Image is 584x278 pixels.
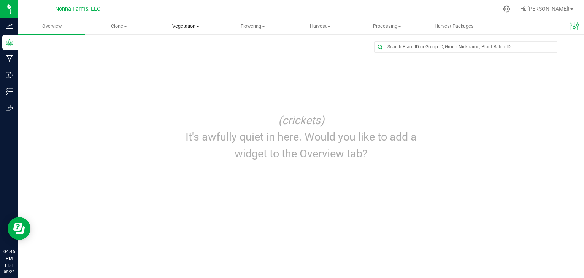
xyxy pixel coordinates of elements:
span: Processing [354,23,420,30]
inline-svg: Analytics [6,22,13,30]
inline-svg: Outbound [6,104,13,112]
a: Harvest [287,18,354,34]
span: Nonna Farms, LLC [55,6,100,12]
span: Overview [32,23,72,30]
a: Vegetation [152,18,219,34]
input: Search Plant ID or Group ID, Group Nickname, Plant Batch ID... [375,42,557,52]
p: It's awfully quiet in here. Would you like to add a widget to the Overview tab? [170,129,432,161]
inline-svg: Grow [6,38,13,46]
inline-svg: Manufacturing [6,55,13,62]
span: Harvest [287,23,353,30]
iframe: Resource center [8,217,30,240]
a: Overview [18,18,85,34]
a: Harvest Packages [421,18,487,34]
span: Flowering [220,23,286,30]
a: Flowering [219,18,286,34]
span: Harvest Packages [424,23,484,30]
span: Clone [86,23,152,30]
div: Manage settings [502,5,511,13]
a: Clone [85,18,152,34]
span: Hi, [PERSON_NAME]! [520,6,570,12]
p: 08/22 [3,269,15,275]
p: 04:46 PM EDT [3,248,15,269]
i: (crickets) [278,114,324,127]
inline-svg: Inventory [6,88,13,95]
a: Processing [354,18,421,34]
span: Vegetation [153,23,219,30]
inline-svg: Inbound [6,71,13,79]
